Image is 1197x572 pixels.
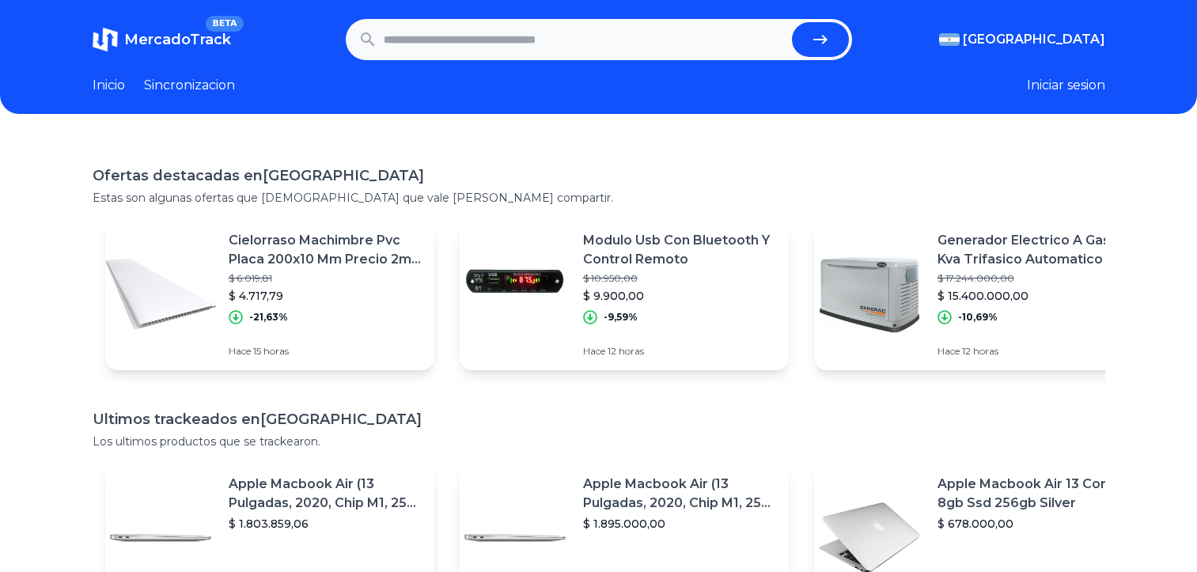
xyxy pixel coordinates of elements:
img: Featured image [460,239,570,350]
p: -9,59% [604,311,638,324]
a: Inicio [93,76,125,95]
p: $ 4.717,79 [229,288,422,304]
p: $ 10.950,00 [583,272,776,285]
p: Apple Macbook Air 13 Core I5 8gb Ssd 256gb Silver [938,475,1131,513]
p: Los ultimos productos que se trackearon. [93,434,1105,449]
h1: Ultimos trackeados en [GEOGRAPHIC_DATA] [93,408,1105,430]
span: MercadoTrack [124,31,231,48]
span: BETA [206,16,243,32]
p: $ 678.000,00 [938,516,1131,532]
button: Iniciar sesion [1027,76,1105,95]
p: $ 1.803.859,06 [229,516,422,532]
a: Sincronizacion [144,76,235,95]
p: $ 17.244.000,00 [938,272,1131,285]
button: [GEOGRAPHIC_DATA] [939,30,1105,49]
p: Estas son algunas ofertas que [DEMOGRAPHIC_DATA] que vale [PERSON_NAME] compartir. [93,190,1105,206]
p: Hace 12 horas [938,345,1131,358]
p: Modulo Usb Con Bluetooth Y Control Remoto [583,231,776,269]
p: Cielorraso Machimbre Pvc Placa 200x10 Mm Precio 2mt Lineal [229,231,422,269]
a: Featured imageCielorraso Machimbre Pvc Placa 200x10 Mm Precio 2mt Lineal$ 6.019,81$ 4.717,79-21,6... [105,218,434,370]
p: -10,69% [958,311,998,324]
p: $ 9.900,00 [583,288,776,304]
p: $ 1.895.000,00 [583,516,776,532]
img: Featured image [814,239,925,350]
span: [GEOGRAPHIC_DATA] [963,30,1105,49]
h1: Ofertas destacadas en [GEOGRAPHIC_DATA] [93,165,1105,187]
img: MercadoTrack [93,27,118,52]
p: $ 6.019,81 [229,272,422,285]
a: Featured imageGenerador Electrico A Gas 17 Kva Trifasico Automatico$ 17.244.000,00$ 15.400.000,00... [814,218,1143,370]
p: $ 15.400.000,00 [938,288,1131,304]
p: Generador Electrico A Gas 17 Kva Trifasico Automatico [938,231,1131,269]
p: Hace 12 horas [583,345,776,358]
img: Argentina [939,33,960,46]
p: Apple Macbook Air (13 Pulgadas, 2020, Chip M1, 256 Gb De Ssd, 8 Gb De Ram) - Plata [229,475,422,513]
img: Featured image [105,239,216,350]
p: Hace 15 horas [229,345,422,358]
p: Apple Macbook Air (13 Pulgadas, 2020, Chip M1, 256 Gb De Ssd, 8 Gb De Ram) - Plata [583,475,776,513]
p: -21,63% [249,311,288,324]
a: MercadoTrackBETA [93,27,231,52]
a: Featured imageModulo Usb Con Bluetooth Y Control Remoto$ 10.950,00$ 9.900,00-9,59%Hace 12 horas [460,218,789,370]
